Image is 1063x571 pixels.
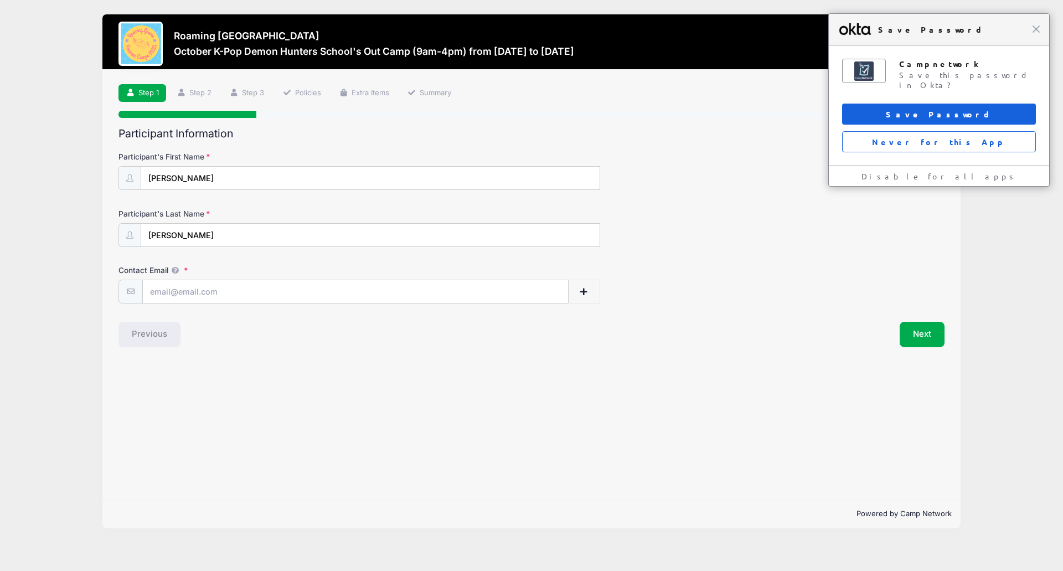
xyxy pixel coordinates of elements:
[1032,25,1040,33] span: Close
[332,84,396,102] a: Extra Items
[873,23,1032,36] span: Save Password
[899,59,1036,69] div: Campnetwork
[174,30,574,42] h3: Roaming [GEOGRAPHIC_DATA]
[400,84,458,102] a: Summary
[118,84,166,102] a: Step 1
[900,322,945,347] button: Next
[111,508,952,519] p: Powered by Camp Network
[141,223,600,247] input: Participant's Last Name
[169,84,219,102] a: Step 2
[174,45,574,57] h3: October K-Pop Demon Hunters School's Out Camp (9am-4pm) from [DATE] to [DATE]
[118,127,945,140] h2: Participant Information
[142,280,569,303] input: email@email.com
[118,208,394,219] label: Participant's Last Name
[899,70,1036,90] div: Save this password in Okta?
[861,171,1017,181] a: Disable for all apps
[141,166,600,190] input: Participant's First Name
[275,84,328,102] a: Policies
[854,61,874,81] img: 1KAdugAAAAZJREFUAwAhEcrVdKRz7QAAAABJRU5ErkJggg==
[842,131,1036,152] button: Never for this App
[223,84,272,102] a: Step 3
[118,265,394,276] label: Contact Email
[118,151,394,162] label: Participant's First Name
[842,104,1036,125] button: Save Password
